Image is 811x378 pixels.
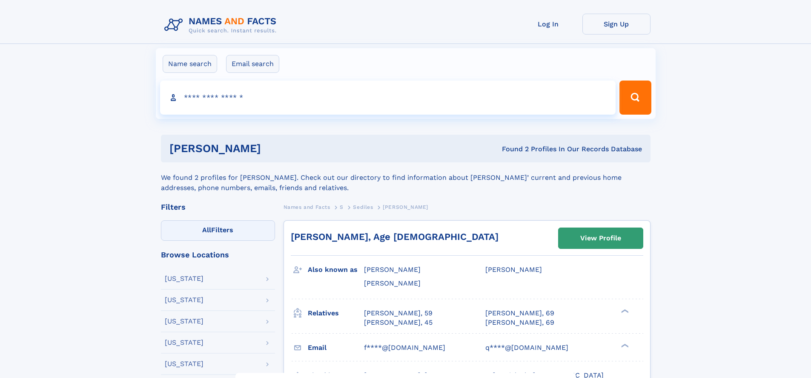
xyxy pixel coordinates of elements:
[340,204,344,210] span: S
[364,309,433,318] a: [PERSON_NAME], 59
[580,228,621,248] div: View Profile
[485,309,554,318] a: [PERSON_NAME], 69
[364,279,421,287] span: [PERSON_NAME]
[364,318,433,327] a: [PERSON_NAME], 45
[291,231,499,242] a: [PERSON_NAME], Age [DEMOGRAPHIC_DATA]
[169,143,381,154] h1: [PERSON_NAME]
[619,308,629,314] div: ❯
[161,220,275,241] label: Filters
[340,202,344,212] a: S
[165,275,203,282] div: [US_STATE]
[202,226,211,234] span: All
[165,297,203,303] div: [US_STATE]
[364,265,421,274] span: [PERSON_NAME]
[226,55,279,73] label: Email search
[284,202,330,212] a: Names and Facts
[619,343,629,348] div: ❯
[161,251,275,259] div: Browse Locations
[353,202,373,212] a: Sediles
[308,340,364,355] h3: Email
[308,306,364,320] h3: Relatives
[582,14,651,35] a: Sign Up
[383,204,428,210] span: [PERSON_NAME]
[165,318,203,325] div: [US_STATE]
[485,318,554,327] a: [PERSON_NAME], 69
[165,361,203,367] div: [US_STATE]
[514,14,582,35] a: Log In
[161,162,651,193] div: We found 2 profiles for [PERSON_NAME]. Check out our directory to find information about [PERSON_...
[161,203,275,211] div: Filters
[161,14,284,37] img: Logo Names and Facts
[353,204,373,210] span: Sediles
[163,55,217,73] label: Name search
[381,144,642,154] div: Found 2 Profiles In Our Records Database
[160,81,616,115] input: search input
[559,228,643,248] a: View Profile
[619,81,651,115] button: Search Button
[485,265,542,274] span: [PERSON_NAME]
[308,263,364,277] h3: Also known as
[165,339,203,346] div: [US_STATE]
